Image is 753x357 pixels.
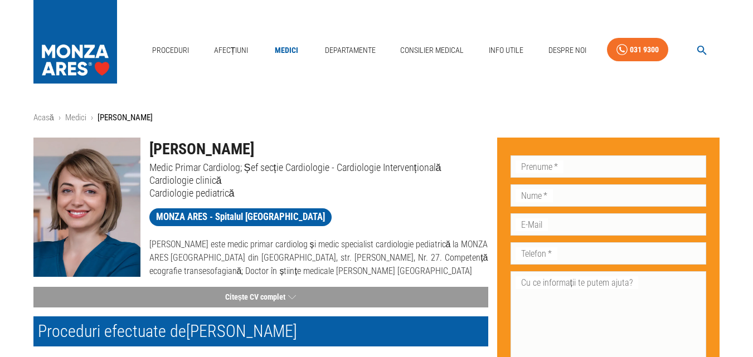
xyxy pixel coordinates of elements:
[396,39,468,62] a: Consilier Medical
[33,316,488,346] h2: Proceduri efectuate de [PERSON_NAME]
[149,174,488,187] p: Cardiologie clinică
[91,111,93,124] li: ›
[98,111,153,124] p: [PERSON_NAME]
[33,111,720,124] nav: breadcrumb
[149,210,332,224] span: MONZA ARES - Spitalul [GEOGRAPHIC_DATA]
[59,111,61,124] li: ›
[149,138,488,161] h1: [PERSON_NAME]
[210,39,253,62] a: Afecțiuni
[33,113,54,123] a: Acasă
[320,39,380,62] a: Departamente
[269,39,304,62] a: Medici
[544,39,591,62] a: Despre Noi
[149,238,488,278] p: [PERSON_NAME] este medic primar cardiolog și medic specialist cardiologie pediatrică la MONZA ARE...
[148,39,193,62] a: Proceduri
[630,43,659,57] div: 031 9300
[607,38,668,62] a: 031 9300
[149,161,488,174] p: Medic Primar Cardiolog; Șef secție Cardiologie - Cardiologie Intervențională
[33,138,140,277] img: Dr. Silvia Deaconu
[484,39,528,62] a: Info Utile
[33,287,488,307] button: Citește CV complet
[65,113,86,123] a: Medici
[149,187,488,199] p: Cardiologie pediatrică
[149,208,332,226] a: MONZA ARES - Spitalul [GEOGRAPHIC_DATA]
